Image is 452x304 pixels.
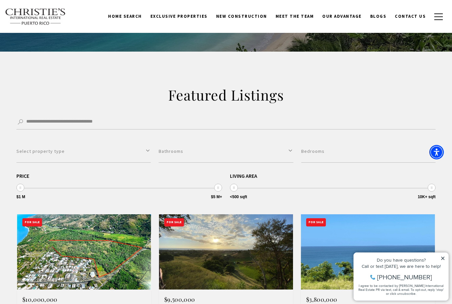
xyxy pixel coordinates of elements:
h2: Featured Listings [85,86,367,104]
div: For Sale [306,218,326,226]
span: 10K+ sqft [418,195,436,199]
div: For Sale [164,218,184,226]
div: Accessibility Menu [429,145,444,159]
span: $3,800,000 [306,295,337,303]
img: For Sale [301,214,435,290]
button: Select property type [16,140,151,163]
a: New Construction [212,10,271,23]
input: Search by Address, City, or Neighborhood [16,115,436,129]
img: Christie's International Real Estate text transparent background [5,8,66,25]
span: <500 sqft [230,195,247,199]
a: Meet the Team [271,10,318,23]
img: For Sale [17,214,151,290]
a: Home Search [104,10,146,23]
div: For Sale [22,218,42,226]
span: Exclusive Properties [150,13,208,19]
button: Bathrooms [159,140,293,163]
span: New Construction [216,13,267,19]
span: $1 M [16,195,25,199]
a: Exclusive Properties [146,10,212,23]
iframe: bss-luxurypresence [317,7,445,90]
span: $5 M+ [211,195,222,199]
span: $9,500,000 [164,295,195,303]
img: For Sale [159,214,293,290]
button: Bedrooms [301,140,436,163]
span: $10,000,000 [22,295,57,303]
